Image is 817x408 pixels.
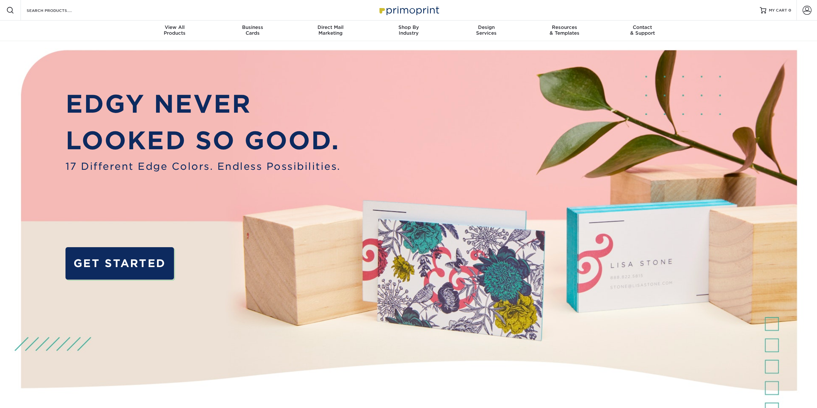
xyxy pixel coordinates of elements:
a: Direct MailMarketing [291,21,369,41]
span: View All [136,24,214,30]
span: Direct Mail [291,24,369,30]
p: LOOKED SO GOOD. [65,122,341,159]
p: EDGY NEVER [65,86,341,123]
div: Services [448,24,526,36]
div: & Support [604,24,682,36]
a: Contact& Support [604,21,682,41]
div: Marketing [291,24,369,36]
a: BusinessCards [213,21,291,41]
span: MY CART [769,8,787,13]
span: 17 Different Edge Colors. Endless Possibilities. [65,159,341,174]
a: GET STARTED [65,247,174,279]
img: Primoprint [377,3,441,17]
span: Design [448,24,526,30]
div: Products [136,24,214,36]
a: View AllProducts [136,21,214,41]
span: Business [213,24,291,30]
a: Resources& Templates [526,21,604,41]
a: Shop ByIndustry [369,21,448,41]
input: SEARCH PRODUCTS..... [26,6,89,14]
span: Shop By [369,24,448,30]
div: Cards [213,24,291,36]
div: Industry [369,24,448,36]
span: Resources [526,24,604,30]
span: Contact [604,24,682,30]
a: DesignServices [448,21,526,41]
span: 0 [788,8,791,13]
div: & Templates [526,24,604,36]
